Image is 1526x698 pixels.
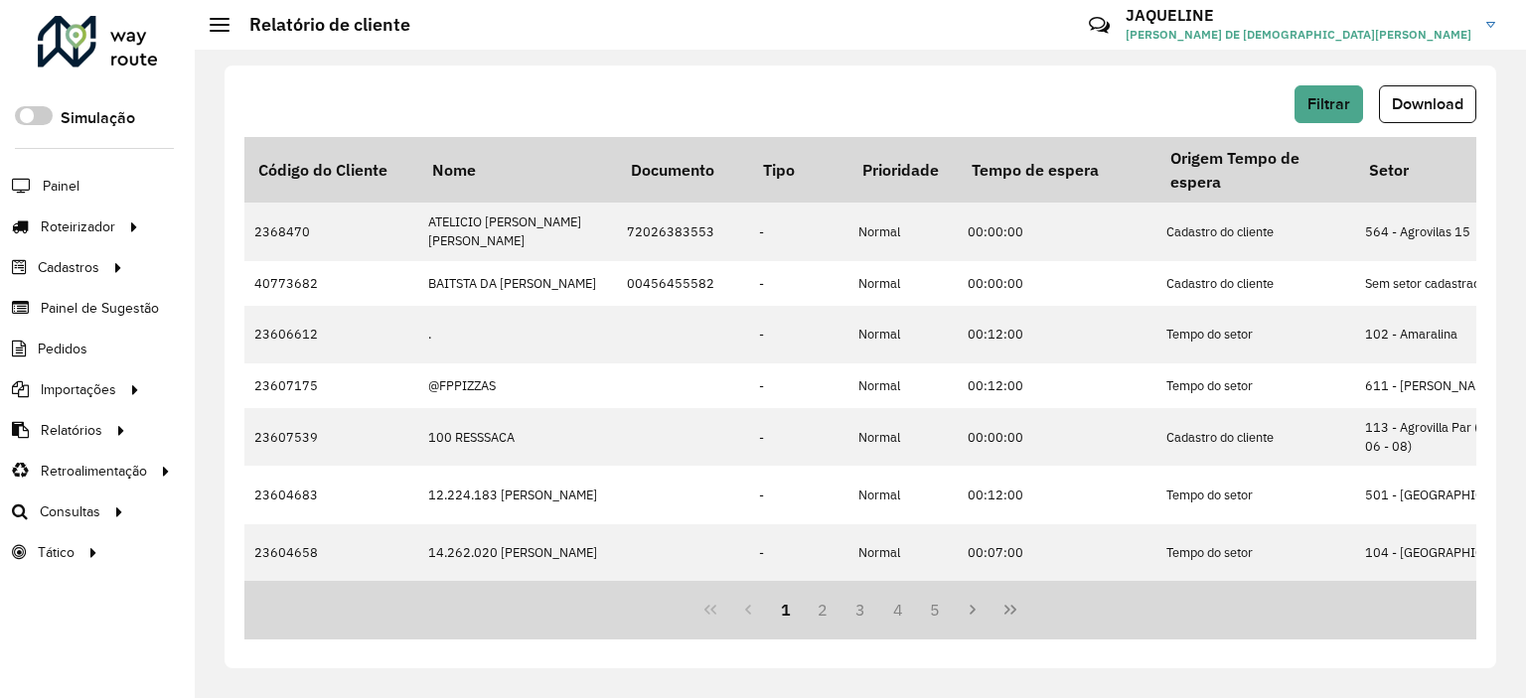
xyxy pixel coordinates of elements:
[418,261,617,306] td: BAITSTA DA [PERSON_NAME]
[617,137,749,203] th: Documento
[958,203,1156,260] td: 00:00:00
[418,306,617,363] td: .
[848,137,958,203] th: Prioridade
[958,363,1156,408] td: 00:12:00
[1126,6,1471,25] h3: JAQUELINE
[617,261,749,306] td: 00456455582
[41,298,159,319] span: Painel de Sugestão
[848,203,958,260] td: Normal
[61,106,135,130] label: Simulação
[1156,203,1355,260] td: Cadastro do cliente
[41,379,116,400] span: Importações
[958,408,1156,466] td: 00:00:00
[879,591,917,628] button: 4
[40,501,100,522] span: Consultas
[1156,137,1355,203] th: Origem Tempo de espera
[418,363,617,408] td: @FPPIZZAS
[418,408,617,466] td: 100 RESSSACA
[958,466,1156,523] td: 00:12:00
[244,363,418,408] td: 23607175
[749,524,848,582] td: -
[804,591,841,628] button: 2
[848,306,958,363] td: Normal
[749,363,848,408] td: -
[954,591,992,628] button: Next Page
[1392,95,1463,112] span: Download
[1156,524,1355,582] td: Tempo do setor
[418,137,617,203] th: Nome
[749,466,848,523] td: -
[244,306,418,363] td: 23606612
[38,257,99,278] span: Cadastros
[418,524,617,582] td: 14.262.020 [PERSON_NAME]
[41,461,147,482] span: Retroalimentação
[848,466,958,523] td: Normal
[1126,26,1471,44] span: [PERSON_NAME] DE [DEMOGRAPHIC_DATA][PERSON_NAME]
[418,203,617,260] td: ATELICIO [PERSON_NAME] [PERSON_NAME]
[958,524,1156,582] td: 00:07:00
[749,203,848,260] td: -
[617,203,749,260] td: 72026383553
[1295,85,1363,123] button: Filtrar
[38,542,75,563] span: Tático
[418,466,617,523] td: 12.224.183 [PERSON_NAME]
[848,524,958,582] td: Normal
[848,363,958,408] td: Normal
[917,591,955,628] button: 5
[229,14,410,36] h2: Relatório de cliente
[958,306,1156,363] td: 00:12:00
[38,339,87,359] span: Pedidos
[749,306,848,363] td: -
[244,524,418,582] td: 23604658
[1156,363,1355,408] td: Tempo do setor
[41,420,102,441] span: Relatórios
[244,466,418,523] td: 23604683
[958,137,1156,203] th: Tempo de espera
[1307,95,1350,112] span: Filtrar
[958,261,1156,306] td: 00:00:00
[43,176,79,197] span: Painel
[841,591,879,628] button: 3
[767,591,805,628] button: 1
[244,137,418,203] th: Código do Cliente
[749,261,848,306] td: -
[41,216,115,237] span: Roteirizador
[244,261,418,306] td: 40773682
[992,591,1029,628] button: Last Page
[749,137,848,203] th: Tipo
[1078,4,1121,47] a: Contato Rápido
[1156,466,1355,523] td: Tempo do setor
[1379,85,1476,123] button: Download
[244,408,418,466] td: 23607539
[848,408,958,466] td: Normal
[1156,261,1355,306] td: Cadastro do cliente
[848,261,958,306] td: Normal
[244,203,418,260] td: 2368470
[1156,408,1355,466] td: Cadastro do cliente
[1156,306,1355,363] td: Tempo do setor
[749,408,848,466] td: -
